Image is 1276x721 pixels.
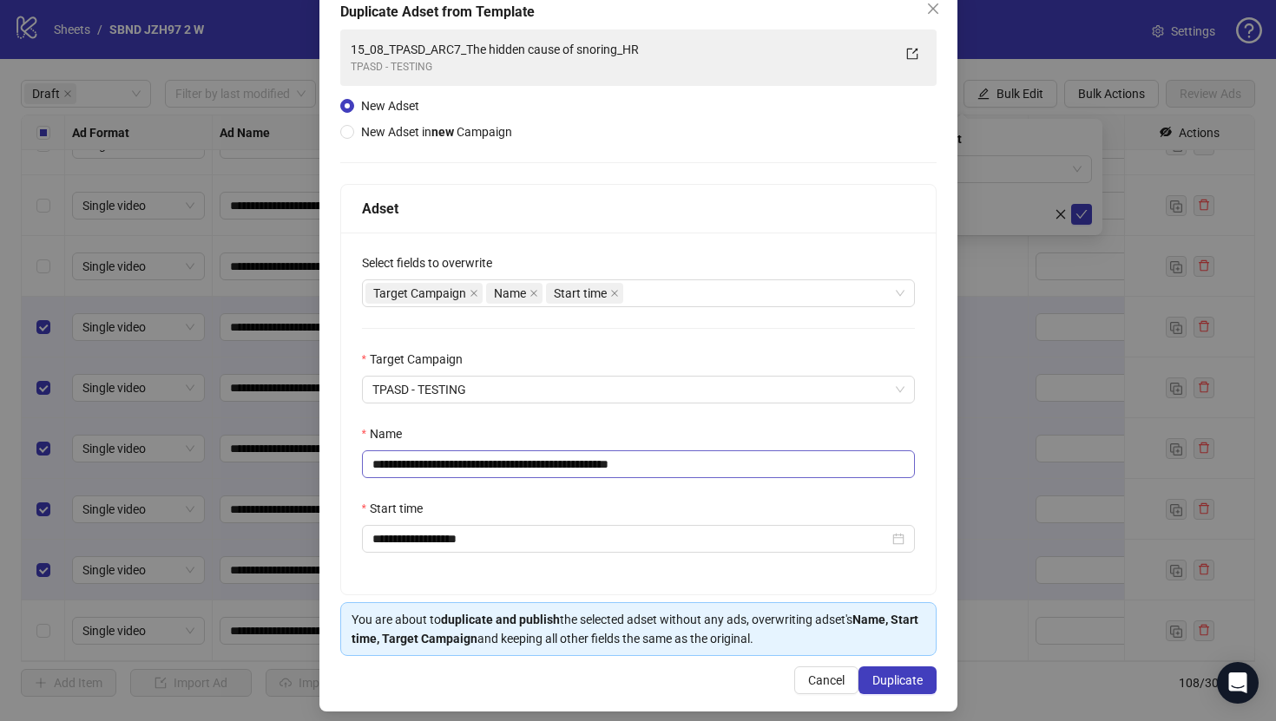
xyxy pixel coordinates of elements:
div: Open Intercom Messenger [1217,662,1259,704]
strong: new [431,125,454,139]
span: New Adset in Campaign [361,125,512,139]
span: Target Campaign [373,284,466,303]
span: Start time [554,284,607,303]
label: Target Campaign [362,350,474,369]
div: Adset [362,198,915,220]
span: close [610,289,619,298]
span: Start time [546,283,623,304]
span: New Adset [361,99,419,113]
span: Cancel [808,673,845,687]
label: Select fields to overwrite [362,253,503,272]
label: Start time [362,499,434,518]
div: 15_08_TPASD_ARC7_The hidden cause of snoring_HR [351,40,891,59]
label: Name [362,424,413,443]
span: Duplicate [872,673,923,687]
input: Name [362,450,915,478]
span: Target Campaign [365,283,483,304]
span: Name [486,283,543,304]
span: TPASD - TESTING [372,377,904,403]
span: close [926,2,940,16]
div: Duplicate Adset from Template [340,2,937,23]
input: Start time [372,529,889,548]
span: close [529,289,538,298]
div: You are about to the selected adset without any ads, overwriting adset's and keeping all other fi... [352,610,925,648]
strong: duplicate and publish [441,613,560,626]
span: export [906,48,918,60]
div: TPASD - TESTING [351,59,891,75]
span: Name [494,284,526,303]
span: close [470,289,478,298]
button: Duplicate [858,666,937,694]
button: Cancel [794,666,858,694]
strong: Name, Start time, Target Campaign [352,613,918,646]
